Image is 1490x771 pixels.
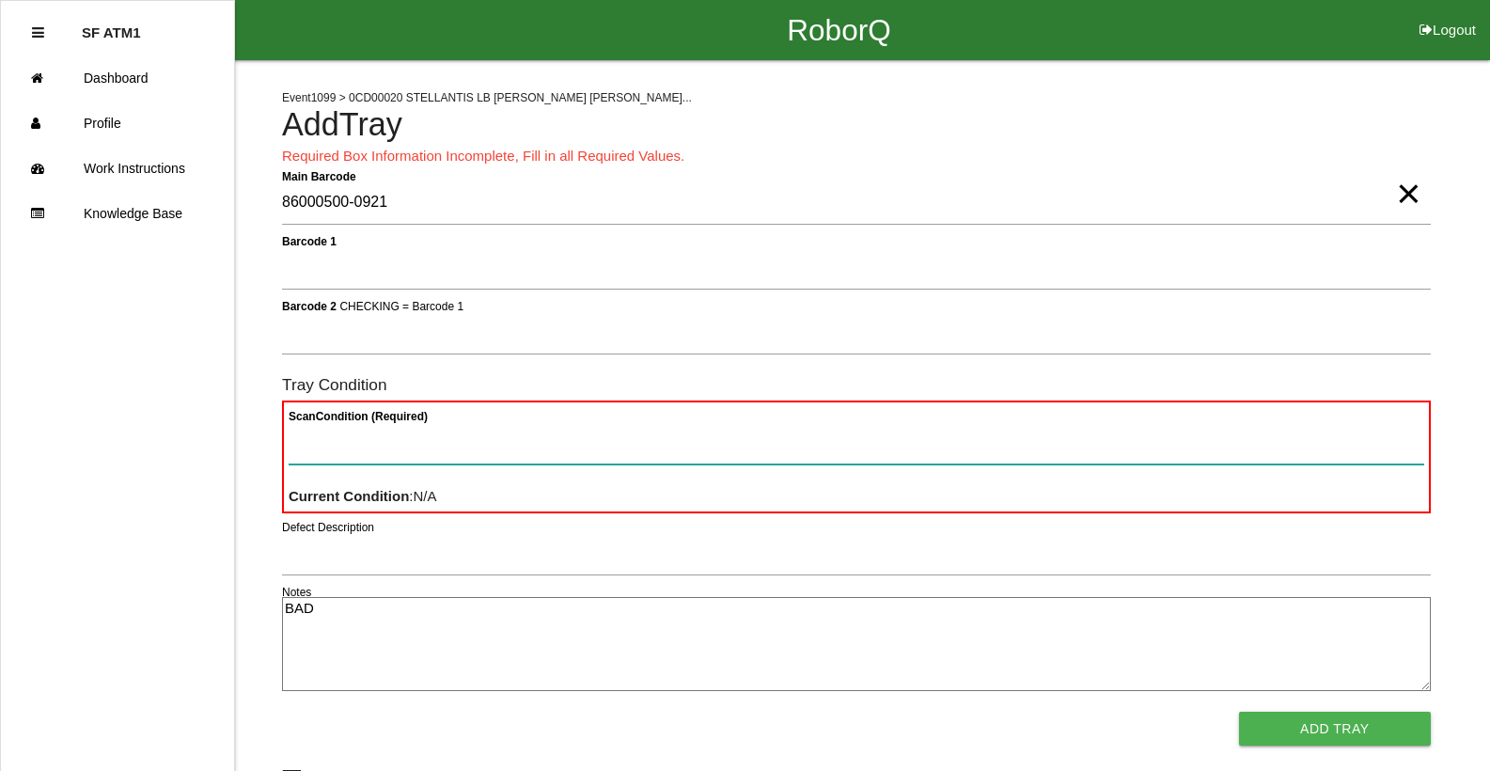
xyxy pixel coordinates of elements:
[289,409,428,422] b: Scan Condition (Required)
[82,10,141,40] p: SF ATM1
[1396,156,1420,194] span: Clear Input
[282,519,374,536] label: Defect Description
[1,191,234,236] a: Knowledge Base
[1,146,234,191] a: Work Instructions
[1,101,234,146] a: Profile
[282,91,692,104] span: Event 1099 > 0CD00020 STELLANTIS LB [PERSON_NAME] [PERSON_NAME]...
[282,234,337,247] b: Barcode 1
[289,488,437,504] span: : N/A
[282,584,311,601] label: Notes
[282,299,337,312] b: Barcode 2
[1239,712,1431,746] button: Add Tray
[289,488,409,504] b: Current Condition
[282,107,1431,143] h4: Add Tray
[282,181,1431,225] input: Required
[282,146,1431,167] p: Required Box Information Incomplete, Fill in all Required Values.
[32,10,44,55] div: Close
[282,169,356,182] b: Main Barcode
[339,299,463,312] span: CHECKING = Barcode 1
[1,55,234,101] a: Dashboard
[282,376,1431,394] h6: Tray Condition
